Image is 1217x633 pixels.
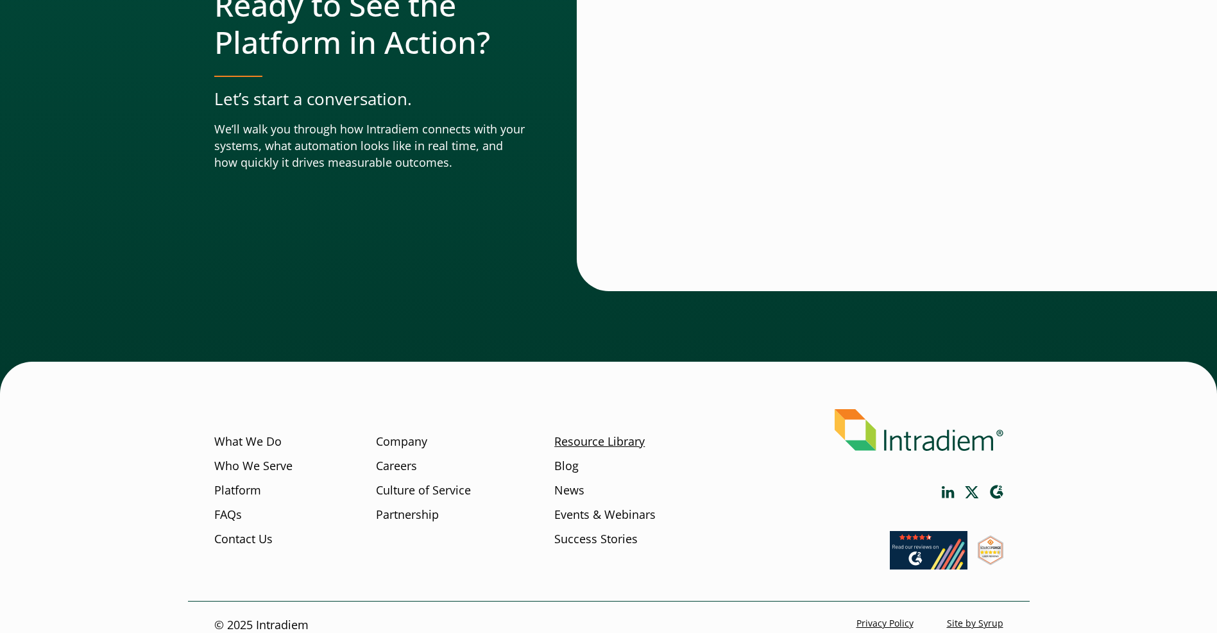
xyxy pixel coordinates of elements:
[376,458,417,475] a: Careers
[554,531,638,548] a: Success Stories
[942,486,955,498] a: Link opens in a new window
[214,87,525,111] p: Let’s start a conversation.
[890,531,967,570] img: Read our reviews on G2
[554,434,645,450] a: Resource Library
[214,121,525,171] p: We’ll walk you through how Intradiem connects with your systems, what automation looks like in re...
[554,507,656,523] a: Events & Webinars
[214,507,242,523] a: FAQs
[965,486,979,498] a: Link opens in a new window
[835,409,1003,451] img: Intradiem
[554,482,584,499] a: News
[214,531,273,548] a: Contact Us
[947,618,1003,630] a: Site by Syrup
[376,434,427,450] a: Company
[554,458,579,475] a: Blog
[214,434,282,450] a: What We Do
[214,482,261,499] a: Platform
[978,536,1003,565] img: SourceForge User Reviews
[376,507,439,523] a: Partnership
[376,482,471,499] a: Culture of Service
[890,557,967,573] a: Link opens in a new window
[978,553,1003,568] a: Link opens in a new window
[989,485,1003,500] a: Link opens in a new window
[856,618,914,630] a: Privacy Policy
[214,458,293,475] a: Who We Serve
